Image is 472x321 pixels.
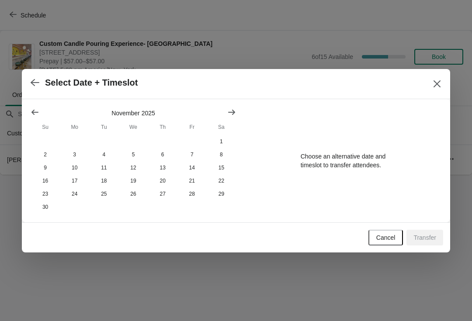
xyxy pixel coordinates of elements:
[148,187,177,200] button: Thursday November 27 2025
[177,161,207,174] button: Friday November 14 2025
[31,161,60,174] button: Sunday November 9 2025
[27,104,43,120] button: Show previous month, October 2025
[89,161,118,174] button: Tuesday November 11 2025
[177,174,207,187] button: Friday November 21 2025
[118,187,148,200] button: Wednesday November 26 2025
[224,104,239,120] button: Show next month, December 2025
[60,187,89,200] button: Monday November 24 2025
[148,161,177,174] button: Thursday November 13 2025
[177,119,207,135] th: Friday
[429,76,445,92] button: Close
[207,187,236,200] button: Saturday November 29 2025
[60,119,89,135] th: Monday
[60,148,89,161] button: Monday November 3 2025
[31,148,60,161] button: Sunday November 2 2025
[376,234,396,241] span: Cancel
[368,230,403,245] button: Cancel
[118,148,148,161] button: Wednesday November 5 2025
[148,148,177,161] button: Thursday November 6 2025
[118,119,148,135] th: Wednesday
[31,174,60,187] button: Sunday November 16 2025
[31,187,60,200] button: Sunday November 23 2025
[207,161,236,174] button: Saturday November 15 2025
[60,161,89,174] button: Monday November 10 2025
[177,187,207,200] button: Friday November 28 2025
[148,119,177,135] th: Thursday
[31,200,60,214] button: Sunday November 30 2025
[45,78,138,88] h2: Select Date + Timeslot
[118,174,148,187] button: Wednesday November 19 2025
[207,174,236,187] button: Saturday November 22 2025
[207,135,236,148] button: Saturday November 1 2025
[118,161,148,174] button: Wednesday November 12 2025
[148,174,177,187] button: Thursday November 20 2025
[31,119,60,135] th: Sunday
[89,148,118,161] button: Tuesday November 4 2025
[89,119,118,135] th: Tuesday
[89,174,118,187] button: Tuesday November 18 2025
[177,148,207,161] button: Friday November 7 2025
[60,174,89,187] button: Monday November 17 2025
[89,187,118,200] button: Tuesday November 25 2025
[207,119,236,135] th: Saturday
[207,148,236,161] button: Saturday November 8 2025
[301,152,386,169] p: Choose an alternative date and timeslot to transfer attendees.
